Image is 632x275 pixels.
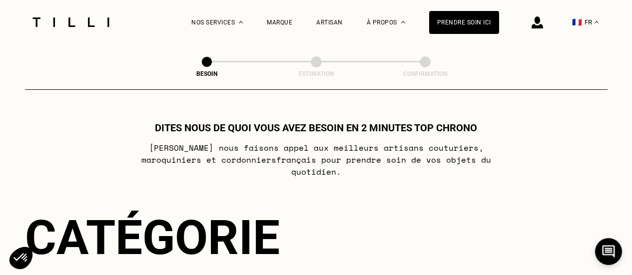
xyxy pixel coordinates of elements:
[25,210,608,266] div: Catégorie
[267,19,292,26] a: Marque
[375,70,475,77] div: Confirmation
[532,16,543,28] img: icône connexion
[572,17,582,27] span: 🇫🇷
[429,11,499,34] a: Prendre soin ici
[118,142,514,178] p: [PERSON_NAME] nous faisons appel aux meilleurs artisans couturiers , maroquiniers et cordonniers ...
[401,21,405,23] img: Menu déroulant à propos
[157,70,257,77] div: Besoin
[316,19,343,26] a: Artisan
[29,17,113,27] img: Logo du service de couturière Tilli
[155,122,477,134] h1: Dites nous de quoi vous avez besoin en 2 minutes top chrono
[266,70,366,77] div: Estimation
[595,21,599,23] img: menu déroulant
[239,21,243,23] img: Menu déroulant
